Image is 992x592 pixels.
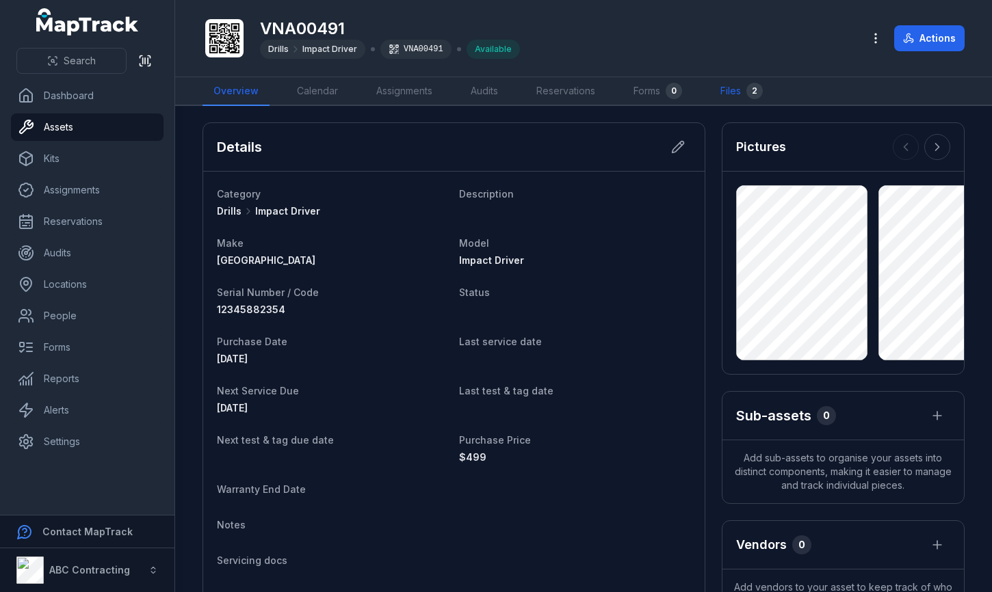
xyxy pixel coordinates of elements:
[217,353,248,364] time: 01/09/2025, 11:00:00 pm
[736,406,811,425] h2: Sub-assets
[11,271,164,298] a: Locations
[467,40,520,59] div: Available
[11,396,164,424] a: Alerts
[217,237,244,249] span: Make
[11,239,164,267] a: Audits
[11,302,164,329] a: People
[217,353,248,364] span: [DATE]
[11,145,164,172] a: Kits
[817,406,836,425] div: 0
[459,451,486,463] span: 499 AUD
[894,25,965,51] button: Actions
[736,137,786,157] h3: Pictures
[217,554,287,566] span: Servicing docs
[459,286,490,298] span: Status
[525,77,606,106] a: Reservations
[722,440,964,503] span: Add sub-assets to organise your assets into distinct components, making it easier to manage and t...
[459,237,489,249] span: Model
[217,304,285,315] span: 12345882354
[255,204,320,218] span: Impact Driver
[217,204,242,218] span: Drills
[459,188,514,200] span: Description
[11,365,164,392] a: Reports
[217,336,287,347] span: Purchase Date
[42,526,133,537] strong: Contact MapTrack
[49,564,130,576] strong: ABC Contracting
[736,535,787,554] h3: Vendors
[11,82,164,109] a: Dashboard
[365,77,443,106] a: Assignments
[217,286,319,298] span: Serial Number / Code
[286,77,349,106] a: Calendar
[459,434,531,446] span: Purchase Price
[380,40,452,59] div: VNA00491
[459,254,524,266] span: Impact Driver
[217,188,261,200] span: Category
[260,18,520,40] h1: VNA00491
[36,8,139,36] a: MapTrack
[460,77,509,106] a: Audits
[792,535,811,554] div: 0
[746,83,763,99] div: 2
[217,483,306,495] span: Warranty End Date
[302,44,357,55] span: Impact Driver
[217,519,246,530] span: Notes
[268,44,289,55] span: Drills
[623,77,693,106] a: Forms0
[11,428,164,455] a: Settings
[11,113,164,141] a: Assets
[217,254,315,266] span: [GEOGRAPHIC_DATA]
[709,77,774,106] a: Files2
[16,48,127,74] button: Search
[217,137,262,157] h2: Details
[666,83,682,99] div: 0
[203,77,270,106] a: Overview
[64,54,96,68] span: Search
[11,176,164,204] a: Assignments
[217,434,334,446] span: Next test & tag due date
[459,385,553,396] span: Last test & tag date
[11,334,164,361] a: Forms
[459,336,542,347] span: Last service date
[217,385,299,396] span: Next Service Due
[11,208,164,235] a: Reservations
[217,402,248,414] span: [DATE]
[217,402,248,414] time: 01/09/2025, 9:00:00 pm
